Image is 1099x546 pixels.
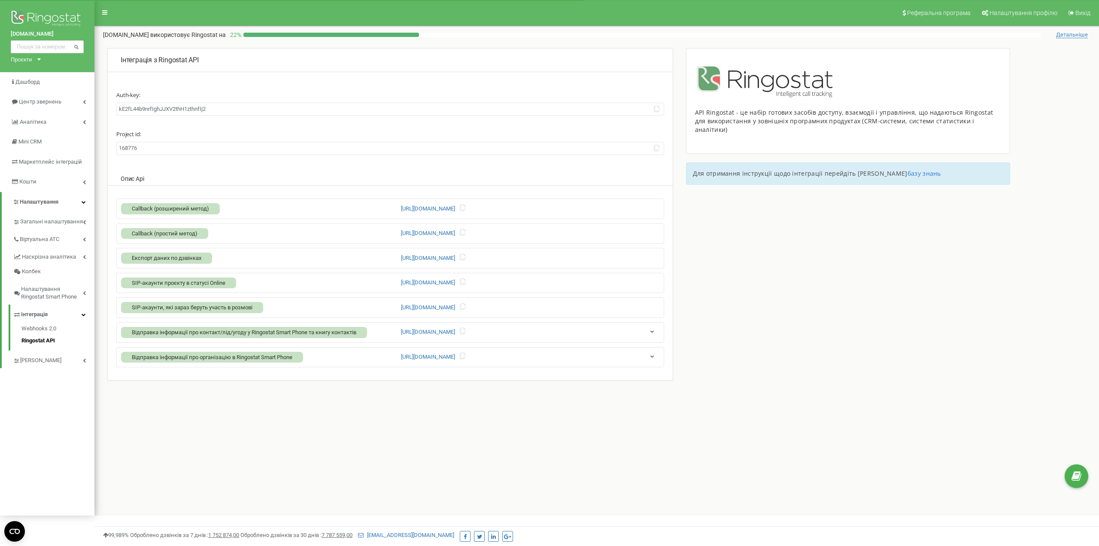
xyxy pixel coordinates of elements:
span: Callback (простий метод) [132,230,197,237]
span: Експорт даних по дзвінках [132,255,201,261]
a: Загальні налаштування [13,212,94,229]
span: Реферальна програма [907,9,971,16]
a: Інтеграція [13,305,94,322]
a: [DOMAIN_NAME] [11,30,84,38]
span: [PERSON_NAME] [20,357,61,365]
a: [PERSON_NAME] [13,351,94,368]
a: [URL][DOMAIN_NAME] [401,328,455,336]
span: Маркетплейс інтеграцій [19,159,82,165]
img: image [695,66,839,98]
span: використовує Ringostat на [150,31,226,38]
button: Open CMP widget [4,521,25,542]
p: Інтеграція з Ringostat API [121,55,660,65]
a: Віртуальна АТС [13,229,94,247]
span: Наскрізна аналітика [22,253,76,261]
span: Вихід [1075,9,1090,16]
input: Пошук за номером [11,40,84,53]
span: Відправка інформації про організацію в Ringostat Smart Phone [132,354,292,360]
input: Для отримання auth-key натисніть на кнопку "Генерувати" [116,103,664,116]
a: Наскрізна аналітика [13,247,94,265]
span: Колбек [22,268,41,276]
iframe: Intercom live chat [1070,497,1090,518]
a: [URL][DOMAIN_NAME] [401,254,455,262]
a: Налаштування Ringostat Smart Phone [13,279,94,305]
label: Auth-key: [116,85,664,101]
img: Ringostat logo [11,9,84,30]
a: Колбек [13,264,94,279]
a: [URL][DOMAIN_NAME] [401,353,455,361]
span: Опис Api [121,175,144,182]
p: [DOMAIN_NAME] [103,31,226,39]
span: Детальніше [1056,31,1088,38]
a: [URL][DOMAIN_NAME] [401,304,455,312]
span: Налаштування Ringostat Smart Phone [21,285,83,301]
a: базу знань [908,169,941,177]
div: Проєкти [11,55,32,64]
label: Project id: [116,124,664,140]
span: Інтеграція [21,311,48,319]
a: Ringostat API [21,335,94,345]
div: API Ringostat - це набір готових засобів доступу, взаємодії і управління, що надаються Ringostat ... [695,108,1001,134]
p: Для отримання інструкції щодо інтеграції перейдіть [PERSON_NAME] [693,169,1003,178]
a: Webhooks 2.0 [21,325,94,335]
span: Дашборд [15,79,40,85]
span: SIP-акаунти проєкту в статусі Online [132,280,225,286]
span: Кошти [19,178,36,185]
p: 22 % [226,31,243,39]
a: Налаштування [2,192,94,212]
span: SIP-акаунти, які зараз беруть участь в розмові [132,304,252,311]
span: Callback (розширений метод) [132,205,209,212]
span: Відправка інформації про контакт/лід/угоду у Ringostat Smart Phone та книгу контактів [132,329,356,336]
span: Налаштування профілю [990,9,1057,16]
a: [URL][DOMAIN_NAME] [401,205,455,213]
a: [URL][DOMAIN_NAME] [401,279,455,287]
a: [URL][DOMAIN_NAME] [401,229,455,238]
span: Mini CRM [18,138,42,145]
span: Налаштування [20,198,58,205]
span: Аналiтика [20,119,46,125]
span: Центр звернень [19,98,61,105]
span: Віртуальна АТС [20,235,59,244]
span: Загальні налаштування [20,218,83,226]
